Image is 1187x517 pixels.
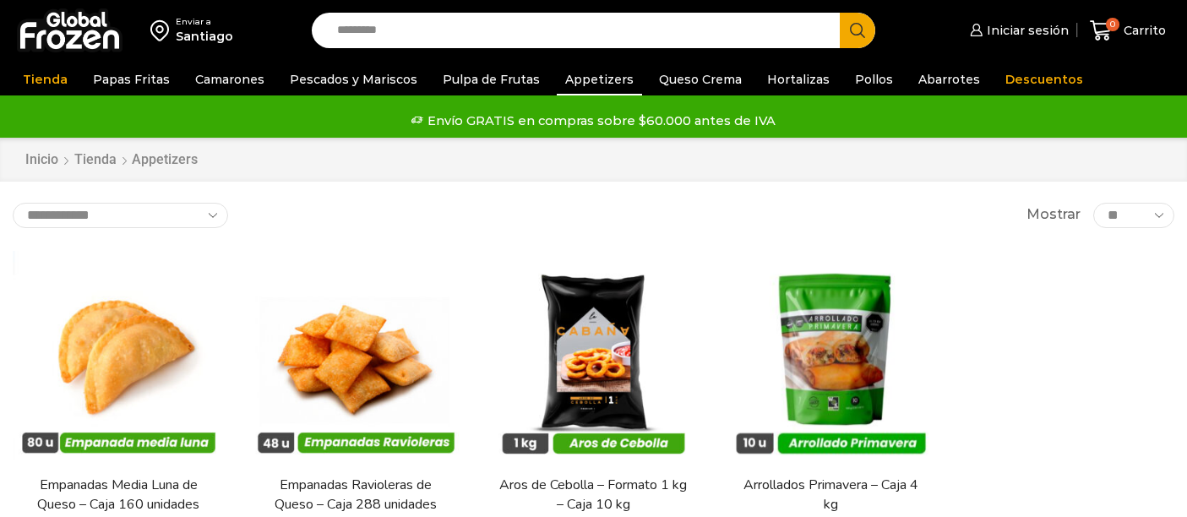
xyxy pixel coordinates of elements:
a: Pulpa de Frutas [434,63,548,95]
a: 0 Carrito [1086,11,1170,51]
span: 0 [1106,18,1119,31]
a: Iniciar sesión [966,14,1069,47]
nav: Breadcrumb [25,150,198,170]
a: Descuentos [997,63,1092,95]
a: Queso Crema [651,63,750,95]
span: Mostrar [1026,205,1081,225]
img: address-field-icon.svg [150,16,176,45]
div: Santiago [176,28,233,45]
button: Search button [840,13,875,48]
a: Hortalizas [759,63,838,95]
a: Arrollados Primavera – Caja 4 kg [736,476,927,514]
a: Tienda [74,150,117,170]
a: Empanadas Ravioleras de Queso – Caja 288 unidades [261,476,452,514]
a: Aros de Cebolla – Formato 1 kg – Caja 10 kg [498,476,689,514]
span: Iniciar sesión [983,22,1069,39]
a: Tienda [14,63,76,95]
a: Camarones [187,63,273,95]
a: Appetizers [557,63,642,95]
select: Pedido de la tienda [13,203,228,228]
a: Empanadas Media Luna de Queso – Caja 160 unidades [24,476,215,514]
a: Pollos [847,63,901,95]
h1: Appetizers [132,151,198,167]
span: Carrito [1119,22,1166,39]
a: Inicio [25,150,59,170]
a: Papas Fritas [84,63,178,95]
div: Enviar a [176,16,233,28]
a: Pescados y Mariscos [281,63,426,95]
a: Abarrotes [910,63,988,95]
